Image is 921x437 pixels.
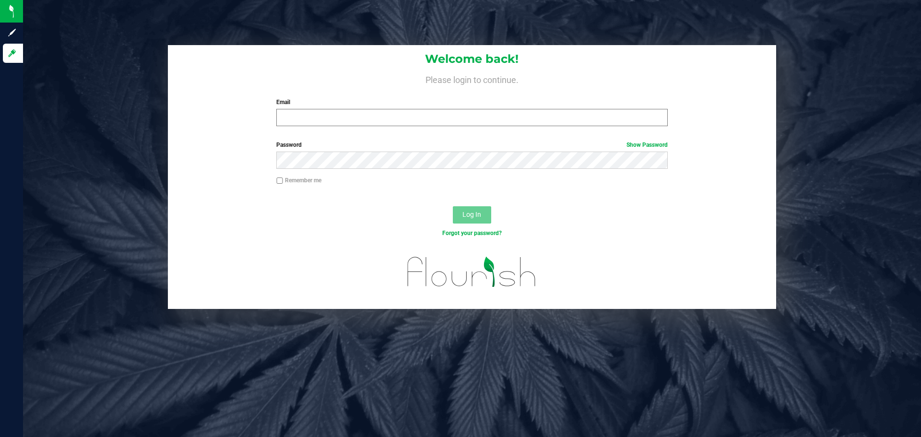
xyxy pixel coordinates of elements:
[396,248,548,296] img: flourish_logo.svg
[276,177,283,184] input: Remember me
[168,73,776,84] h4: Please login to continue.
[168,53,776,65] h1: Welcome back!
[7,28,17,37] inline-svg: Sign up
[7,48,17,58] inline-svg: Log in
[453,206,491,224] button: Log In
[276,98,667,106] label: Email
[276,176,321,185] label: Remember me
[462,211,481,218] span: Log In
[276,142,302,148] span: Password
[442,230,502,236] a: Forgot your password?
[626,142,668,148] a: Show Password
